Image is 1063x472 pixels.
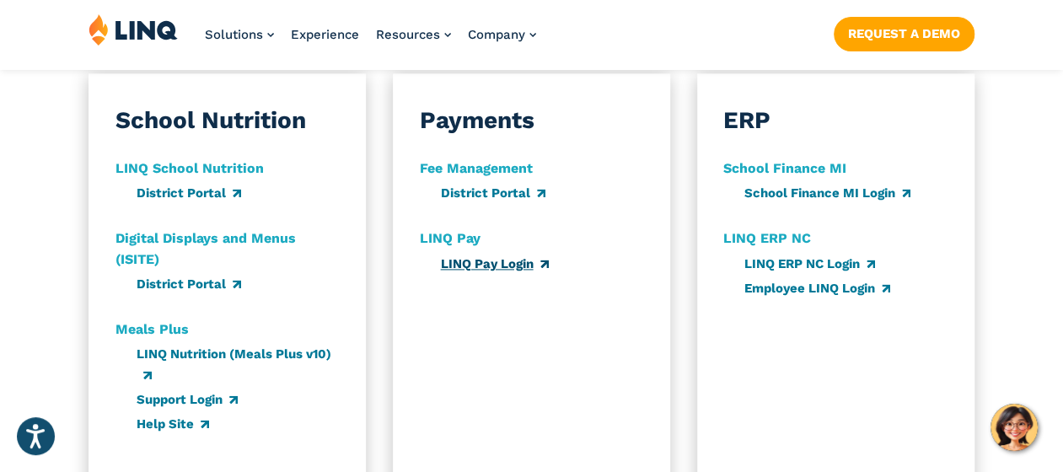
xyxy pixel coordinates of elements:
[440,256,548,271] a: LINQ Pay Login
[468,27,536,42] a: Company
[115,160,264,176] strong: LINQ School Nutrition
[723,160,846,176] strong: School Finance MI
[723,230,811,246] strong: LINQ ERP NC
[137,416,209,432] a: Help Site
[744,281,890,296] a: Employee LINQ Login
[137,392,238,407] a: Support Login
[137,346,331,382] a: LINQ Nutrition (Meals Plus v10)
[419,160,532,176] strong: Fee Management
[440,185,545,201] a: District Portal
[744,185,910,201] a: School Finance MI Login
[723,104,770,137] h3: ERP
[137,185,241,201] a: District Portal
[991,404,1038,451] button: Hello, have a question? Let’s chat.
[205,13,536,69] nav: Primary Navigation
[744,256,875,271] a: LINQ ERP NC Login
[205,27,274,42] a: Solutions
[376,27,451,42] a: Resources
[137,276,241,292] a: District Portal
[205,27,263,42] span: Solutions
[376,27,440,42] span: Resources
[115,321,189,337] strong: Meals Plus
[89,13,178,46] img: LINQ | K‑12 Software
[115,104,306,137] h3: School Nutrition
[115,230,296,266] strong: Digital Displays and Menus (ISITE)
[834,13,974,51] nav: Button Navigation
[419,104,534,137] h3: Payments
[291,27,359,42] a: Experience
[834,17,974,51] a: Request a Demo
[468,27,525,42] span: Company
[419,230,480,246] strong: LINQ Pay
